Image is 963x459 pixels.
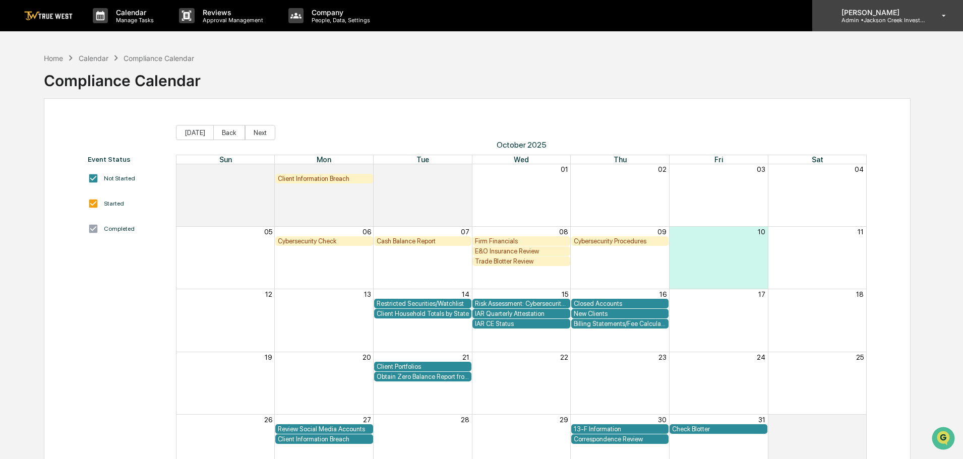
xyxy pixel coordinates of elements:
a: 🔎Data Lookup [6,221,68,239]
button: 24 [757,353,765,361]
div: Compliance Calendar [124,54,194,62]
p: [PERSON_NAME] [833,8,927,17]
div: Client Portfolios [377,363,469,370]
div: Trade Blotter Review [475,257,568,265]
div: Started [104,200,124,207]
p: Approval Management [195,17,268,24]
button: 28 [461,416,469,424]
p: Reviews [195,8,268,17]
div: Client Information Breach [278,435,371,443]
span: [DATE] [89,137,110,145]
button: Next [245,125,275,140]
div: Past conversations [10,112,68,120]
div: Cash Balance Report [377,237,469,245]
div: New Clients [574,310,667,317]
button: 01 [561,165,568,173]
button: 30 [461,165,469,173]
div: 13-F Information [574,425,667,433]
img: logo [24,11,73,21]
div: IAR Quarterly Attestation [475,310,568,317]
button: 13 [364,290,371,298]
button: 30 [658,416,667,424]
button: 12 [265,290,272,298]
div: Review Social Media Accounts [278,425,371,433]
span: Mon [317,155,331,164]
button: 05 [264,228,272,236]
div: Calendar [79,54,108,62]
img: Tammy Steffen [10,155,26,171]
div: We're available if you need us! [45,87,139,95]
button: 08 [559,228,568,236]
button: 15 [562,290,568,298]
button: 16 [659,290,667,298]
button: 01 [856,416,864,424]
button: 17 [758,290,765,298]
p: People, Data, Settings [304,17,375,24]
button: 10 [758,228,765,236]
p: Admin • Jackson Creek Investment Advisors [833,17,927,24]
button: Back [213,125,245,140]
a: 🗄️Attestations [69,202,129,220]
a: Powered byPylon [71,249,122,257]
button: 26 [264,416,272,424]
button: 11 [858,228,864,236]
p: Manage Tasks [108,17,159,24]
div: Closed Accounts [574,300,667,307]
div: Restricted Securities/Watchlist [377,300,469,307]
button: 21 [462,353,469,361]
span: Data Lookup [20,225,64,235]
div: Home [44,54,63,62]
button: 14 [462,290,469,298]
span: Thu [614,155,627,164]
button: 25 [856,353,864,361]
p: Calendar [108,8,159,17]
button: 18 [856,290,864,298]
button: 06 [363,228,371,236]
div: Cybersecurity Procedures [574,237,667,245]
span: [DATE] [89,164,110,172]
div: Firm Financials [475,237,568,245]
button: 29 [363,165,371,173]
button: 03 [757,165,765,173]
img: 8933085812038_c878075ebb4cc5468115_72.jpg [21,77,39,95]
div: Completed [104,225,135,232]
div: Billing Statements/Fee Calculations Report [574,320,667,327]
button: 22 [560,353,568,361]
span: • [84,164,87,172]
div: Client Household Totals by State [377,310,469,317]
div: Cybersecurity Check [278,237,371,245]
button: [DATE] [176,125,214,140]
div: Start new chat [45,77,165,87]
img: Tammy Steffen [10,127,26,144]
span: Pylon [100,250,122,257]
div: IAR CE Status [475,320,568,327]
span: [PERSON_NAME] [31,164,82,172]
div: 🔎 [10,226,18,234]
div: 🗄️ [73,207,81,215]
button: Start new chat [171,80,184,92]
button: 29 [560,416,568,424]
span: Sat [812,155,823,164]
span: [PERSON_NAME] [31,137,82,145]
span: Preclearance [20,206,65,216]
div: Obtain Zero Balance Report from Custodian [377,373,469,380]
button: 31 [758,416,765,424]
span: October 2025 [176,140,867,150]
div: Correspondence Review [574,435,667,443]
button: 28 [264,165,272,173]
button: See all [156,110,184,122]
span: Wed [514,155,529,164]
img: 1746055101610-c473b297-6a78-478c-a979-82029cc54cd1 [10,77,28,95]
iframe: Open customer support [931,426,958,453]
span: Fri [714,155,723,164]
button: 09 [657,228,667,236]
a: 🖐️Preclearance [6,202,69,220]
span: Tue [416,155,429,164]
button: 23 [658,353,667,361]
span: Sun [219,155,232,164]
div: Event Status [88,155,166,163]
div: Check Blotter [672,425,765,433]
div: Not Started [104,175,135,182]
